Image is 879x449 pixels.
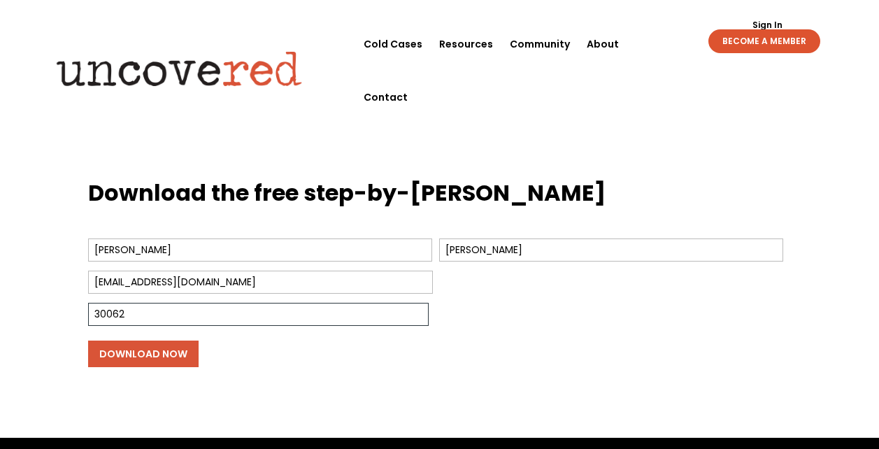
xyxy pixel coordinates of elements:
[745,21,790,29] a: Sign In
[88,341,199,367] input: Download Now
[510,17,570,71] a: Community
[88,238,432,262] input: First Name
[364,17,422,71] a: Cold Cases
[587,17,619,71] a: About
[88,303,429,326] input: Zip Code
[88,271,433,294] input: Email
[45,41,314,96] img: Uncovered logo
[439,238,783,262] input: Last Name
[364,71,408,124] a: Contact
[88,178,792,216] h3: Download the free step-by-[PERSON_NAME]
[439,17,493,71] a: Resources
[708,29,820,53] a: BECOME A MEMBER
